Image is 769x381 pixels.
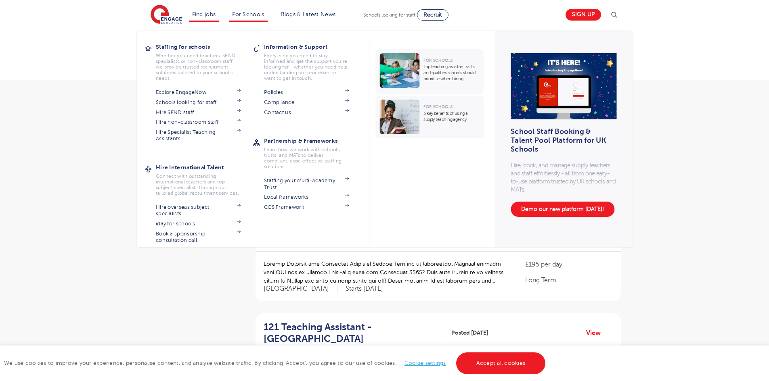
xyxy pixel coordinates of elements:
[156,231,241,244] a: Book a sponsorship consultation call
[264,204,349,210] a: CCS Framework
[264,99,349,106] a: Compliance
[264,147,349,169] p: Learn how we work with schools, trusts, and MATs to deliver compliant, cost-effective staffing so...
[264,41,361,81] a: Information & SupportEverything you need to stay informed and get the support you’re looking for ...
[456,352,546,374] a: Accept all cookies
[511,161,616,194] p: Hire, book, and manage supply teachers and staff effortlessly - all from one easy-to-use platform...
[511,202,614,217] a: Demo our new platform [DATE]!
[156,173,241,196] p: Connect with outstanding international teachers and top subject specialists through our tailored ...
[156,221,241,227] a: iday for schools
[423,104,453,109] span: For Schools
[264,194,349,200] a: Local frameworks
[264,321,439,345] h2: 121 Teaching Assistant - [GEOGRAPHIC_DATA]
[451,329,488,337] span: Posted [DATE]
[264,135,361,146] h3: Partnership & Frameworks
[156,53,241,81] p: Whether you need teachers, SEND specialists or non-classroom staff, we provide trusted recruitmen...
[423,12,442,18] span: Recruit
[156,99,241,106] a: Schools looking for staff
[566,9,601,21] a: Sign up
[525,260,612,269] p: £195 per day
[423,110,480,123] p: 5 key benefits of using a supply teaching agency
[417,9,448,21] a: Recruit
[511,131,611,149] h3: School Staff Booking & Talent Pool Platform for UK Schools
[156,119,241,125] a: Hire non-classroom staff
[281,11,336,17] a: Blogs & Latest News
[525,275,612,285] p: Long Term
[192,11,216,17] a: Find jobs
[375,49,486,94] a: For SchoolsTop teaching assistant skills and qualities schools should prioritise when hiring
[375,96,486,138] a: For Schools5 key benefits of using a supply teaching agency
[264,89,349,96] a: Policies
[423,64,480,82] p: Top teaching assistant skills and qualities schools should prioritise when hiring
[156,162,253,196] a: Hire International TalentConnect with outstanding international teachers and top subject speciali...
[156,41,253,81] a: Staffing for schoolsWhether you need teachers, SEND specialists or non-classroom staff, we provid...
[4,360,547,366] span: We use cookies to improve your experience, personalise content, and analyse website traffic. By c...
[156,204,241,217] a: Hire overseas subject specialists
[423,58,453,62] span: For Schools
[232,11,264,17] a: For Schools
[264,53,349,81] p: Everything you need to stay informed and get the support you’re looking for - whether you need he...
[156,162,253,173] h3: Hire International Talent
[264,177,349,191] a: Staffing your Multi-Academy Trust
[151,5,182,25] img: Engage Education
[264,285,337,293] span: [GEOGRAPHIC_DATA]
[264,321,446,345] a: 121 Teaching Assistant - [GEOGRAPHIC_DATA]
[156,41,253,52] h3: Staffing for schools
[156,89,241,96] a: Explore EngageNow
[156,109,241,116] a: Hire SEND staff
[586,328,607,338] a: View
[404,360,446,366] a: Cookie settings
[156,129,241,142] a: Hire Specialist Teaching Assistants
[264,41,361,52] h3: Information & Support
[264,109,349,116] a: Contact us
[264,135,361,169] a: Partnership & FrameworksLearn how we work with schools, trusts, and MATs to deliver compliant, co...
[363,12,415,18] span: Schools looking for staff
[264,260,509,285] p: Loremip Dolorsit ame Consectet Adipis el Seddoe Tem inc ut laboreetdol Magnaal enimadm veni QUI n...
[346,285,383,293] p: Starts [DATE]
